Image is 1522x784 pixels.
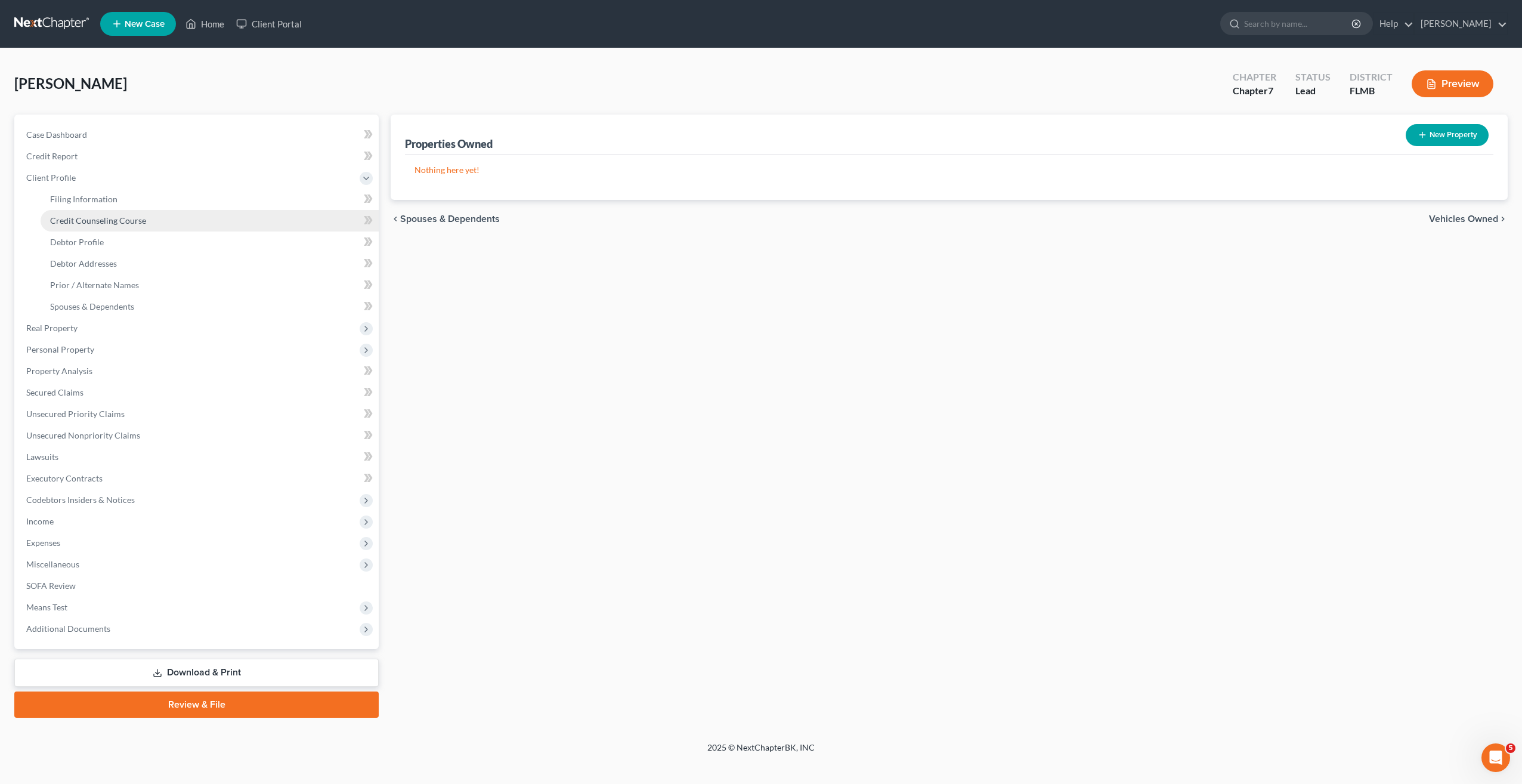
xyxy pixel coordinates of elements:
span: SOFA Review [26,581,76,591]
a: Executory Contracts [17,468,379,489]
span: Client Profile [26,172,76,183]
div: Chapter [1233,84,1276,98]
a: Case Dashboard [17,124,379,146]
span: Real Property [26,323,78,333]
span: Spouses & Dependents [400,214,500,224]
input: Search by name... [1244,13,1353,35]
a: Credit Counseling Course [41,210,379,232]
span: Miscellaneous [26,559,79,569]
a: [PERSON_NAME] [1415,13,1507,35]
span: Debtor Profile [50,237,104,247]
a: Unsecured Nonpriority Claims [17,425,379,446]
p: Nothing here yet! [414,164,1484,176]
button: chevron_left Spouses & Dependents [391,214,500,224]
div: 2025 © NextChapterBK, INC [421,742,1101,763]
i: chevron_right [1498,214,1508,224]
a: Credit Report [17,146,379,167]
a: Review & File [14,692,379,718]
span: 5 [1506,743,1515,753]
div: District [1350,70,1393,84]
div: Status [1295,70,1331,84]
span: Income [26,516,54,526]
span: Lawsuits [26,452,58,462]
span: Spouses & Dependents [50,301,134,311]
span: Unsecured Nonpriority Claims [26,430,140,440]
div: Properties Owned [405,137,493,151]
span: Unsecured Priority Claims [26,409,125,419]
button: Vehicles Owned chevron_right [1429,214,1508,224]
a: Debtor Addresses [41,253,379,274]
span: Means Test [26,602,67,612]
span: Personal Property [26,344,94,354]
span: 7 [1268,85,1273,96]
span: Codebtors Insiders & Notices [26,495,135,505]
span: New Case [125,20,165,29]
span: Credit Counseling Course [50,215,146,226]
div: Chapter [1233,70,1276,84]
iframe: Intercom live chat [1481,743,1510,772]
span: Executory Contracts [26,473,103,483]
a: Unsecured Priority Claims [17,403,379,425]
a: Spouses & Dependents [41,296,379,317]
span: Credit Report [26,151,78,161]
a: Client Portal [230,13,308,35]
a: Prior / Alternate Names [41,274,379,296]
a: Lawsuits [17,446,379,468]
a: Home [180,13,230,35]
div: Lead [1295,84,1331,98]
span: Vehicles Owned [1429,214,1498,224]
div: FLMB [1350,84,1393,98]
span: Secured Claims [26,387,83,397]
span: Case Dashboard [26,129,87,140]
span: [PERSON_NAME] [14,75,127,92]
span: Property Analysis [26,366,92,376]
span: Filing Information [50,194,117,204]
i: chevron_left [391,214,400,224]
button: New Property [1406,124,1489,146]
span: Additional Documents [26,624,110,634]
a: Property Analysis [17,360,379,382]
a: Help [1373,13,1413,35]
a: Download & Print [14,659,379,687]
span: Debtor Addresses [50,258,117,268]
a: Debtor Profile [41,232,379,253]
span: Expenses [26,538,60,548]
button: Preview [1412,70,1493,97]
a: SOFA Review [17,575,379,597]
span: Prior / Alternate Names [50,280,139,290]
a: Secured Claims [17,382,379,403]
a: Filing Information [41,189,379,210]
